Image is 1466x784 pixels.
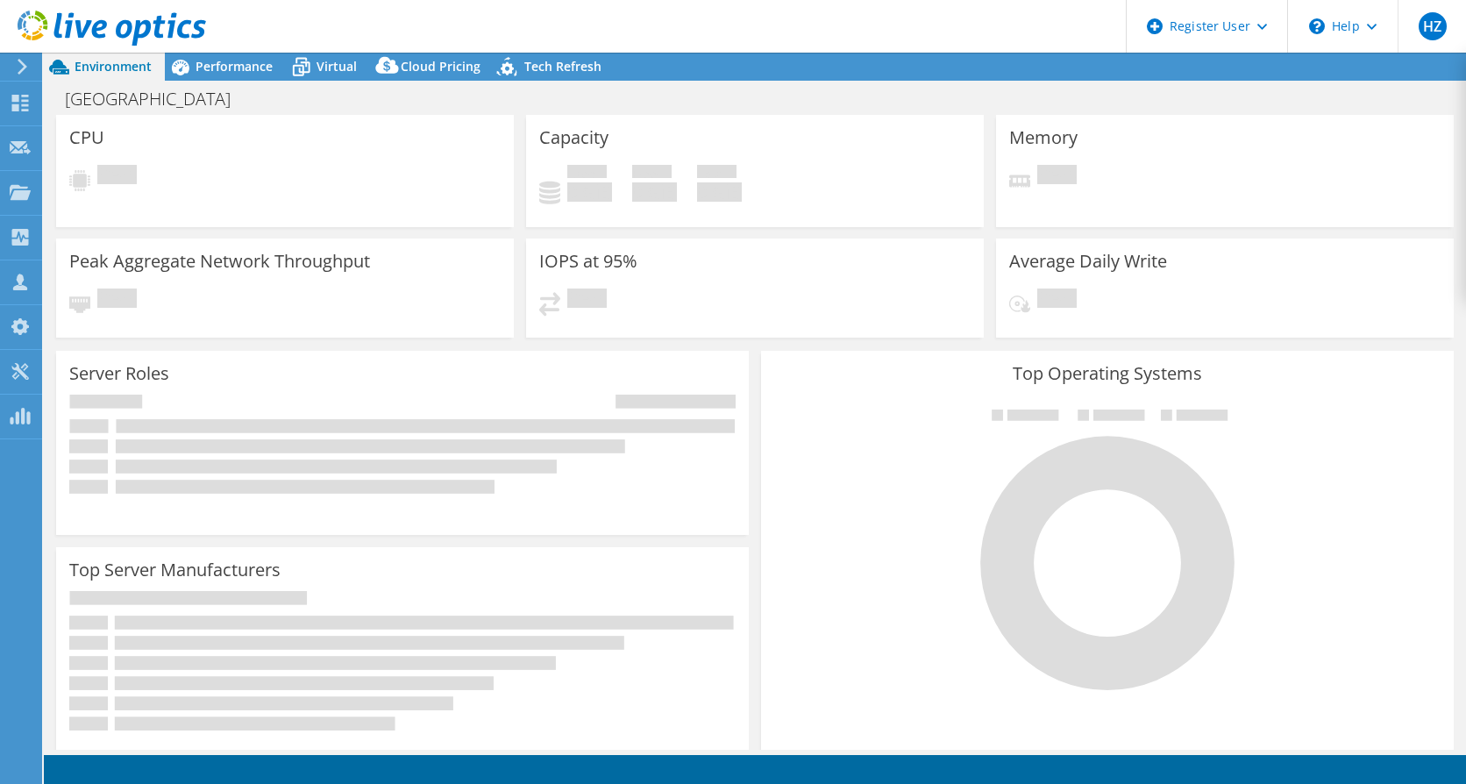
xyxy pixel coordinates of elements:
[524,58,601,75] span: Tech Refresh
[97,289,137,312] span: Pending
[69,560,281,580] h3: Top Server Manufacturers
[1009,252,1167,271] h3: Average Daily Write
[1309,18,1325,34] svg: \n
[539,128,608,147] h3: Capacity
[1419,12,1447,40] span: HZ
[69,252,370,271] h3: Peak Aggregate Network Throughput
[1037,289,1077,312] span: Pending
[774,364,1441,383] h3: Top Operating Systems
[69,128,104,147] h3: CPU
[697,182,742,202] h4: 0 GiB
[539,252,637,271] h3: IOPS at 95%
[567,182,612,202] h4: 0 GiB
[57,89,258,109] h1: [GEOGRAPHIC_DATA]
[75,58,152,75] span: Environment
[401,58,480,75] span: Cloud Pricing
[632,182,677,202] h4: 0 GiB
[567,289,607,312] span: Pending
[1037,165,1077,189] span: Pending
[317,58,357,75] span: Virtual
[632,165,672,182] span: Free
[97,165,137,189] span: Pending
[1009,128,1078,147] h3: Memory
[697,165,737,182] span: Total
[69,364,169,383] h3: Server Roles
[567,165,607,182] span: Used
[196,58,273,75] span: Performance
